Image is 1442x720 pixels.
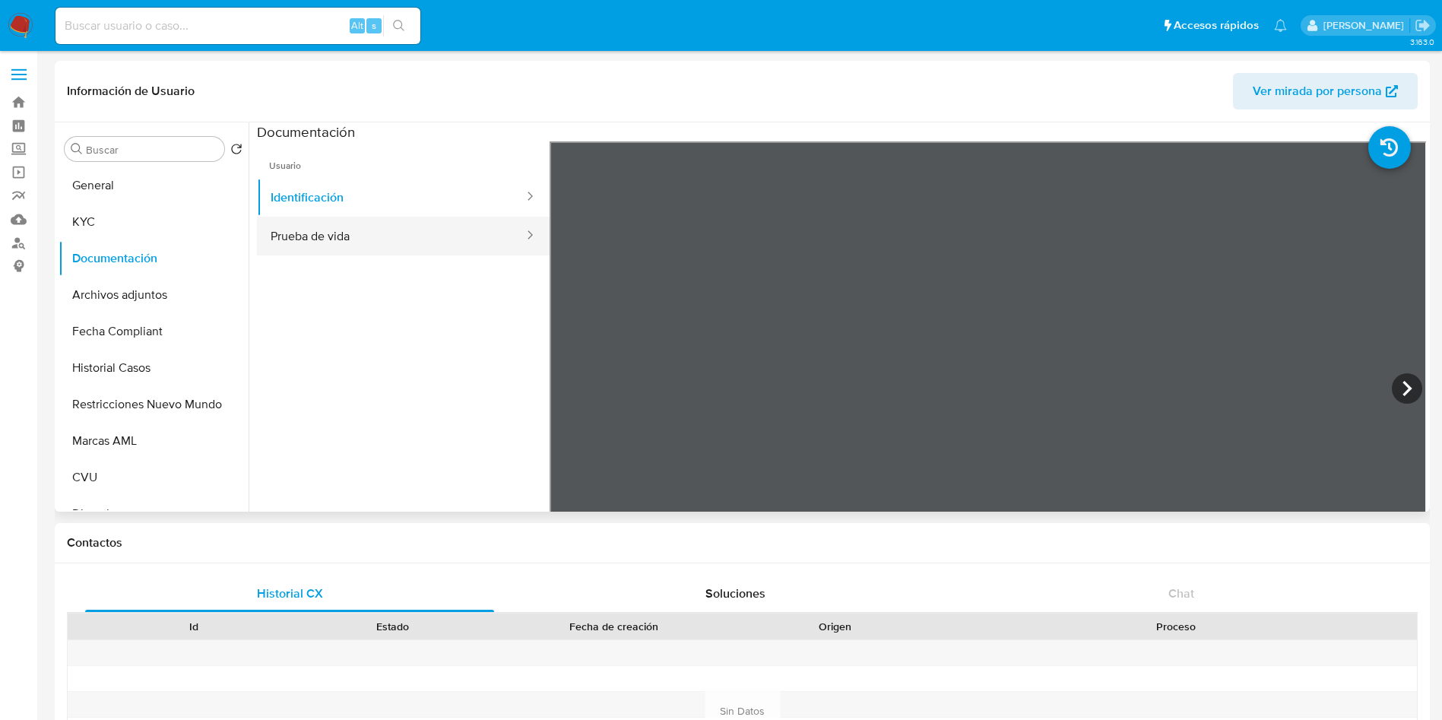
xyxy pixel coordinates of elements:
[59,459,249,496] button: CVU
[86,143,218,157] input: Buscar
[351,18,363,33] span: Alt
[1174,17,1259,33] span: Accesos rápidos
[67,84,195,99] h1: Información de Usuario
[55,16,420,36] input: Buscar usuario o caso...
[383,15,414,36] button: search-icon
[105,619,283,634] div: Id
[705,585,765,602] span: Soluciones
[59,496,249,532] button: Direcciones
[503,619,725,634] div: Fecha de creación
[746,619,924,634] div: Origen
[59,313,249,350] button: Fecha Compliant
[372,18,376,33] span: s
[59,240,249,277] button: Documentación
[67,535,1418,550] h1: Contactos
[59,204,249,240] button: KYC
[59,167,249,204] button: General
[1233,73,1418,109] button: Ver mirada por persona
[304,619,482,634] div: Estado
[1274,19,1287,32] a: Notificaciones
[946,619,1406,634] div: Proceso
[1168,585,1194,602] span: Chat
[1253,73,1382,109] span: Ver mirada por persona
[1415,17,1431,33] a: Salir
[230,143,242,160] button: Volver al orden por defecto
[257,585,323,602] span: Historial CX
[1323,18,1409,33] p: sandra.helbardt@mercadolibre.com
[59,423,249,459] button: Marcas AML
[71,143,83,155] button: Buscar
[59,386,249,423] button: Restricciones Nuevo Mundo
[59,350,249,386] button: Historial Casos
[59,277,249,313] button: Archivos adjuntos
